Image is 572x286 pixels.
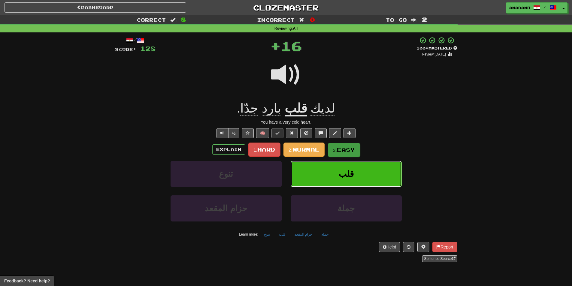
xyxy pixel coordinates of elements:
button: 1.Hard [248,143,280,157]
span: : [170,17,177,23]
button: Round history (alt+y) [403,242,414,252]
a: Clozemaster [195,2,377,13]
button: تنوع [171,161,282,187]
button: Discuss sentence (alt+u) [315,128,327,138]
div: Mastered [416,46,457,51]
span: + [270,37,281,55]
div: Text-to-speech controls [215,128,240,138]
div: / [115,37,156,44]
span: Easy [337,146,355,153]
span: . [237,101,285,116]
button: جملة [291,195,402,221]
strong: All [293,26,298,31]
u: قلب [285,101,307,116]
span: لديك [310,101,335,116]
button: 🧠 [256,128,269,138]
span: / [543,5,546,9]
span: جدّا [240,101,258,116]
span: قلب [339,169,354,179]
button: Report [432,242,457,252]
span: : [299,17,306,23]
span: 0 [310,16,315,23]
span: 2 [422,16,427,23]
span: : [411,17,418,23]
small: Review: [DATE] [422,52,446,56]
button: Add to collection (alt+a) [344,128,356,138]
span: Normal [292,146,319,153]
small: Learn more: [239,232,258,236]
span: Hard [257,146,275,153]
button: 3.Easy [328,143,360,157]
span: جملة [337,204,355,213]
small: 3. [333,148,337,153]
span: تنوع [219,169,233,179]
small: 1. [253,147,257,152]
button: حزام المقعد [171,195,282,221]
span: بارد [262,101,281,116]
span: Incorrect [257,17,295,23]
a: Sentence Source [422,255,457,262]
small: 2. [289,147,292,152]
button: جملة [318,230,332,239]
span: Open feedback widget [4,278,50,284]
span: 128 [140,45,156,52]
span: To go [386,17,407,23]
a: Dashboard [5,2,186,13]
div: You have a very cold heart. [115,119,457,125]
button: Play sentence audio (ctl+space) [216,128,228,138]
span: Score: [115,47,137,52]
button: حزام المقعد [291,230,316,239]
button: تنوع [261,230,273,239]
button: Favorite sentence (alt+f) [242,128,254,138]
button: Ignore sentence (alt+i) [300,128,312,138]
button: 2.Normal [283,143,325,157]
button: قلب [291,161,402,187]
span: 8 [181,16,186,23]
span: Correct [137,17,166,23]
span: 100 % [416,46,428,50]
button: Edit sentence (alt+d) [329,128,341,138]
button: Help! [379,242,400,252]
button: Reset to 0% Mastered (alt+r) [286,128,298,138]
span: حزام المقعد [205,204,247,213]
button: Set this sentence to 100% Mastered (alt+m) [271,128,283,138]
button: قلب [276,230,289,239]
span: Amadanb [509,5,530,11]
a: Amadanb / [506,2,560,13]
button: Explain [212,144,245,155]
span: 16 [281,38,302,53]
button: ½ [228,128,240,138]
